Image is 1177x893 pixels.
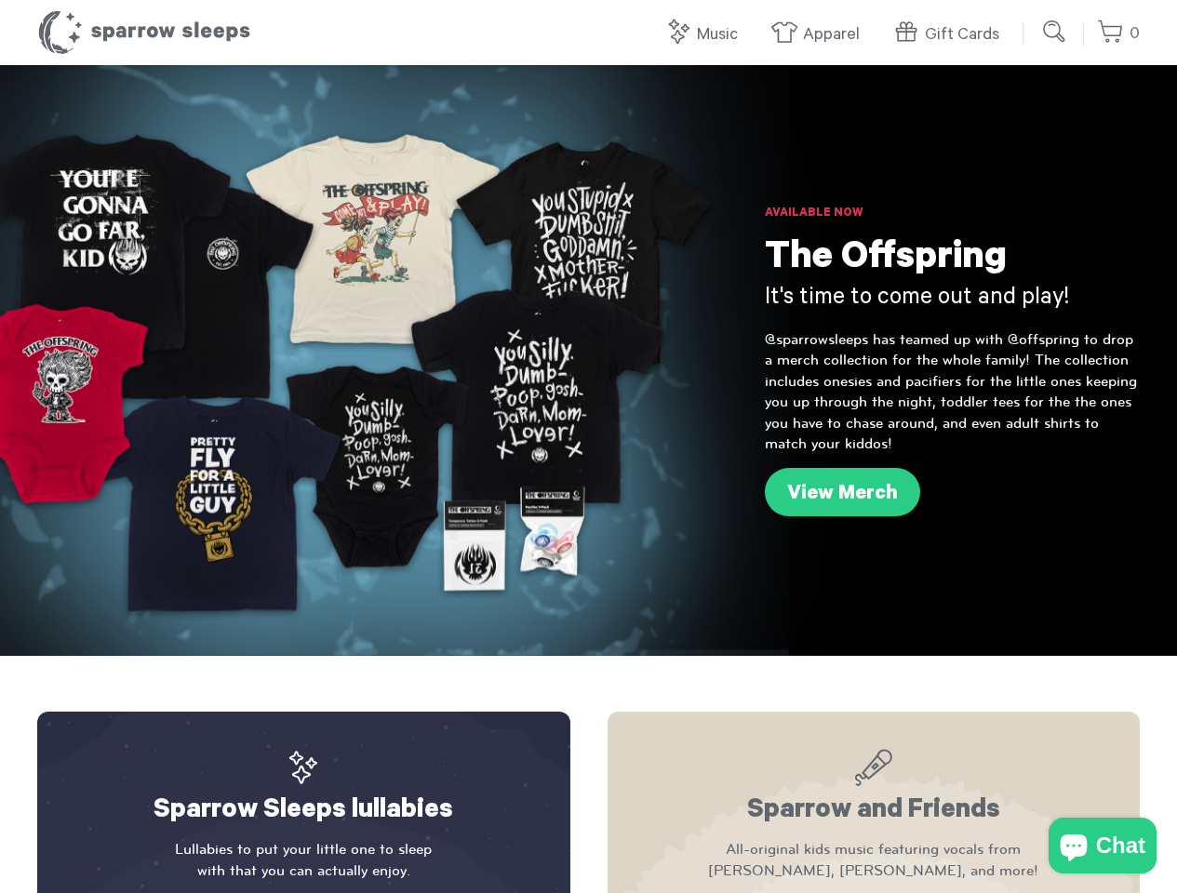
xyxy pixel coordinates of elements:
inbox-online-store-chat: Shopify online store chat [1043,818,1162,878]
span: [PERSON_NAME], [PERSON_NAME], and more! [645,860,1103,881]
h2: Sparrow and Friends [645,749,1103,830]
span: with that you can actually enjoy. [74,860,533,881]
h1: The Offspring [765,237,1140,284]
h1: Sparrow Sleeps [37,9,251,56]
h2: Sparrow Sleeps lullabies [74,749,533,830]
a: Music [664,15,747,55]
p: All-original kids music featuring vocals from [645,839,1103,881]
h3: It's time to come out and play! [765,284,1140,315]
a: Gift Cards [892,15,1009,55]
p: Lullabies to put your little one to sleep [74,839,533,881]
a: 0 [1097,14,1140,54]
a: View Merch [765,468,920,516]
h6: Available Now [765,205,1140,223]
a: Apparel [770,15,869,55]
input: Submit [1037,13,1074,50]
p: @sparrowsleeps has teamed up with @offspring to drop a merch collection for the whole family! The... [765,329,1140,454]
